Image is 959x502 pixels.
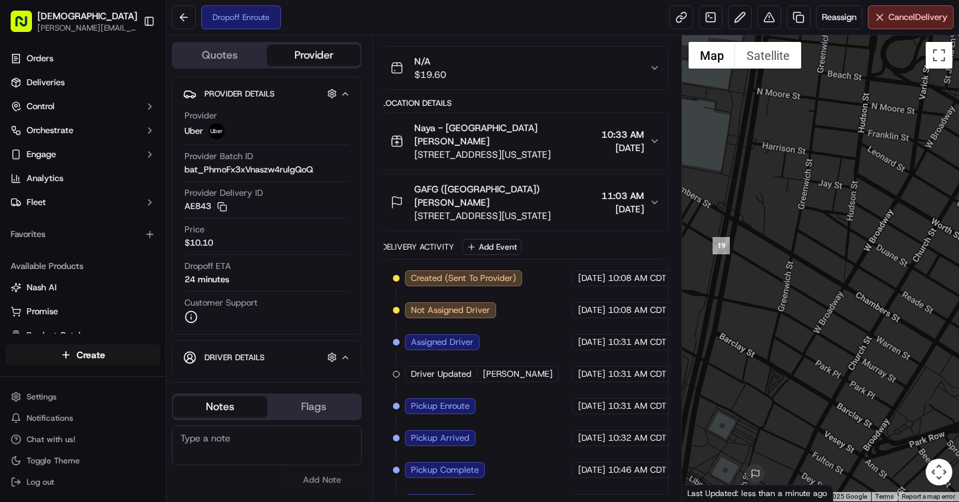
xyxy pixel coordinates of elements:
div: We're available if you need us! [60,140,183,151]
button: [DEMOGRAPHIC_DATA][PERSON_NAME][EMAIL_ADDRESS][DOMAIN_NAME] [5,5,138,37]
span: Toggle Theme [27,455,80,466]
button: Log out [5,473,160,491]
span: [DATE] [118,206,145,217]
button: Toggle fullscreen view [926,42,952,69]
a: Promise [11,306,155,318]
img: Google [685,484,729,501]
img: uber-new-logo.jpeg [208,123,224,139]
span: Promise [27,306,58,318]
button: N/A$19.60 [382,47,667,89]
span: 10:33 AM [601,128,644,141]
div: Start new chat [60,127,218,140]
button: CancelDelivery [868,5,954,29]
span: API Documentation [126,262,214,275]
button: Driver Details [183,346,350,368]
a: Nash AI [11,282,155,294]
div: 19 [713,237,730,254]
button: [PERSON_NAME][EMAIL_ADDRESS][DOMAIN_NAME] [37,23,137,33]
span: Pickup Complete [411,464,479,476]
span: Knowledge Base [27,262,102,275]
span: Chat with us! [27,434,75,445]
div: Favorites [5,224,160,245]
span: Nash AI [27,282,57,294]
button: Product Catalog [5,325,160,346]
span: Dropoff ETA [184,260,231,272]
a: Open this area in Google Maps (opens a new window) [685,484,729,501]
button: GAFG ([GEOGRAPHIC_DATA]) [PERSON_NAME][STREET_ADDRESS][US_STATE]11:03 AM[DATE] [382,174,667,230]
a: Product Catalog [11,330,155,342]
div: Available Products [5,256,160,277]
span: Provider Details [204,89,274,99]
button: Naya - [GEOGRAPHIC_DATA] [PERSON_NAME][STREET_ADDRESS][US_STATE]10:33 AM[DATE] [382,113,667,169]
span: [DATE] [578,368,605,380]
span: Driver Details [204,352,264,363]
span: Price [184,224,204,236]
button: Fleet [5,192,160,213]
span: Not Assigned Driver [411,304,490,316]
span: 10:31 AM CDT [608,400,667,412]
span: Pickup Arrived [411,432,470,444]
span: Created (Sent To Provider) [411,272,516,284]
span: [DATE] [601,141,644,154]
span: [STREET_ADDRESS][US_STATE] [414,148,595,161]
img: Grace Nketiah [13,194,35,215]
button: Provider Details [183,83,350,105]
button: Start new chat [226,131,242,147]
button: Engage [5,144,160,165]
span: Settings [27,391,57,402]
span: 10:08 AM CDT [608,304,667,316]
img: 1736555255976-a54dd68f-1ca7-489b-9aae-adbdc363a1c4 [13,127,37,151]
span: [DATE] [578,432,605,444]
button: Flags [267,396,361,417]
a: Report a map error [902,493,955,500]
button: Toggle Theme [5,451,160,470]
span: [DATE] [578,272,605,284]
span: Naya - [GEOGRAPHIC_DATA] [PERSON_NAME] [414,121,595,148]
span: $10.10 [184,237,213,249]
span: Cancel Delivery [888,11,948,23]
span: 10:46 AM CDT [608,464,667,476]
button: Nash AI [5,277,160,298]
button: Show satellite imagery [735,42,801,69]
a: Deliveries [5,72,160,93]
a: 💻API Documentation [107,256,219,280]
button: Quotes [173,45,267,66]
span: Create [77,348,105,362]
button: Provider [267,45,361,66]
a: Terms (opens in new tab) [875,493,894,500]
span: [DATE] [578,400,605,412]
div: Past conversations [13,173,89,184]
span: N/A [414,55,446,68]
button: Show street map [689,42,735,69]
button: AE843 [184,200,227,212]
button: Control [5,96,160,117]
button: Settings [5,387,160,406]
button: Reassign [816,5,862,29]
button: See all [206,170,242,186]
span: 10:31 AM CDT [608,336,667,348]
span: $19.60 [414,68,446,81]
span: 10:31 AM CDT [608,368,667,380]
span: 10:08 AM CDT [608,272,667,284]
span: Uber [184,125,203,137]
button: Orchestrate [5,120,160,141]
span: [STREET_ADDRESS][US_STATE] [414,209,595,222]
div: 24 minutes [184,274,229,286]
span: [DATE] [601,202,644,216]
span: Notifications [27,413,73,423]
img: 4920774857489_3d7f54699973ba98c624_72.jpg [28,127,52,151]
span: Reassign [822,11,856,23]
div: 💻 [113,263,123,274]
img: 1736555255976-a54dd68f-1ca7-489b-9aae-adbdc363a1c4 [27,207,37,218]
div: 📗 [13,263,24,274]
span: Product Catalog [27,330,91,342]
button: Chat with us! [5,430,160,449]
span: Customer Support [184,297,258,309]
span: GAFG ([GEOGRAPHIC_DATA]) [PERSON_NAME] [414,182,595,209]
span: bat_PhmoFx3xVnaszw4rulgQoQ [184,164,313,176]
button: Notes [173,396,267,417]
span: Driver Updated [411,368,472,380]
img: Nash [13,13,40,40]
span: [DATE] [578,336,605,348]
